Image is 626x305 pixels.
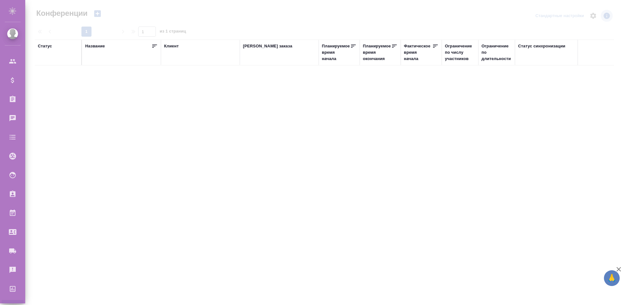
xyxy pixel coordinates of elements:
[606,271,617,285] span: 🙏
[518,43,565,49] div: Статус синхронизации
[243,43,292,49] div: [PERSON_NAME] заказа
[38,43,52,49] div: Статус
[481,43,512,62] div: Ограничение по длительности
[322,43,350,62] div: Планируемое время начала
[445,43,475,62] div: Ограничение по числу участников
[404,43,432,62] div: Фактическое время начала
[363,43,391,62] div: Планируемое время окончания
[164,43,179,49] div: Клиент
[604,270,620,286] button: 🙏
[85,43,105,49] div: Название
